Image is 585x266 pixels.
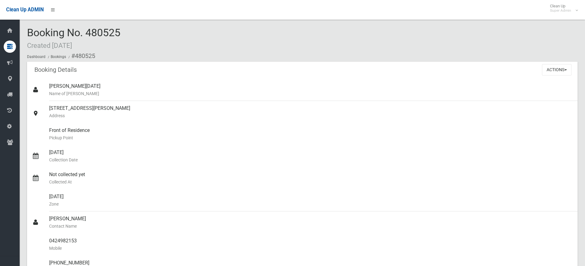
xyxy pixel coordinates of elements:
[51,55,66,59] a: Bookings
[49,123,573,145] div: Front of Residence
[550,8,571,13] small: Super Admin
[49,211,573,233] div: [PERSON_NAME]
[49,101,573,123] div: [STREET_ADDRESS][PERSON_NAME]
[49,167,573,189] div: Not collected yet
[49,200,573,208] small: Zone
[542,64,571,75] button: Actions
[49,112,573,119] small: Address
[27,64,84,76] header: Booking Details
[67,50,95,62] li: #480525
[49,222,573,230] small: Contact Name
[49,79,573,101] div: [PERSON_NAME][DATE]
[49,145,573,167] div: [DATE]
[49,156,573,164] small: Collection Date
[49,245,573,252] small: Mobile
[49,233,573,256] div: 0424982153
[49,134,573,141] small: Pickup Point
[49,178,573,186] small: Collected At
[27,55,45,59] a: Dashboard
[6,7,44,13] span: Clean Up ADMIN
[49,189,573,211] div: [DATE]
[49,90,573,97] small: Name of [PERSON_NAME]
[547,4,577,13] span: Clean Up
[27,26,120,50] span: Booking No. 480525
[27,41,72,49] small: Created [DATE]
